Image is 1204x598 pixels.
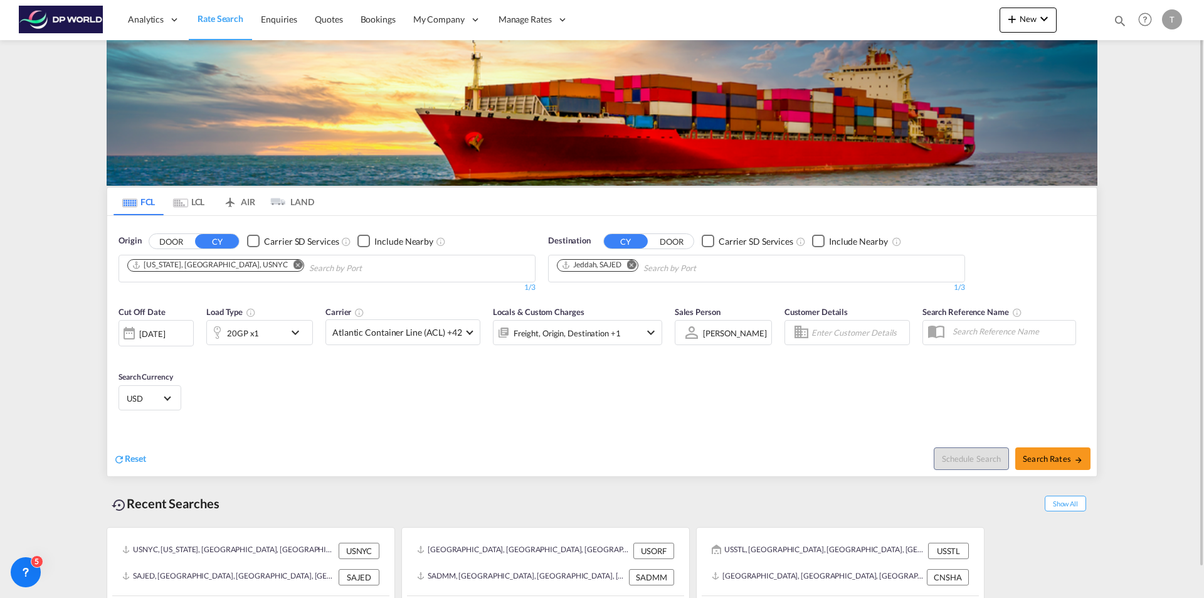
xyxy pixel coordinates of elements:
div: Carrier SD Services [719,235,793,248]
div: [DATE] [139,328,165,339]
md-icon: icon-chevron-down [643,325,658,340]
div: Press delete to remove this chip. [132,260,290,270]
div: SADMM, Ad Dammam, Saudi Arabia, Middle East, Middle East [417,569,626,585]
span: Destination [548,235,591,247]
input: Chips input. [643,259,763,279]
md-tab-item: FCL [114,188,164,215]
span: Search Reference Name [922,307,1022,317]
button: Search Ratesicon-arrow-right [1015,447,1090,470]
span: Quotes [315,14,342,24]
button: Remove [285,260,304,272]
input: Enter Customer Details [811,323,906,342]
span: Atlantic Container Line (ACL) +42 [332,326,462,339]
md-icon: Your search will be saved by the below given name [1012,307,1022,318]
md-icon: icon-plus 400-fg [1005,11,1020,26]
div: CNSHA, Shanghai, China, Greater China & Far East Asia, Asia Pacific [712,569,924,585]
img: c08ca190194411f088ed0f3ba295208c.png [19,6,103,34]
md-checkbox: Checkbox No Ink [812,235,888,248]
span: Show All [1045,496,1086,511]
div: SADMM [629,569,674,585]
span: Search Currency [119,372,173,382]
div: 1/3 [548,282,965,293]
button: CY [195,234,239,248]
div: USSTL, Saint Louis, MO, United States, North America, Americas [712,543,925,559]
md-icon: icon-backup-restore [112,498,127,513]
input: Search Reference Name [946,322,1075,341]
md-icon: Unchecked: Ignores neighbouring ports when fetching rates.Checked : Includes neighbouring ports w... [436,237,446,247]
span: Analytics [128,13,164,26]
div: Help [1134,9,1162,31]
span: Cut Off Date [119,307,166,317]
md-icon: Unchecked: Search for CY (Container Yard) services for all selected carriers.Checked : Search for... [341,237,351,247]
div: 20GP x1 [227,324,259,342]
md-icon: icon-airplane [223,195,238,204]
md-icon: Unchecked: Search for CY (Container Yard) services for all selected carriers.Checked : Search for... [796,237,806,247]
md-icon: icon-refresh [114,454,125,465]
div: T [1162,9,1182,29]
md-icon: icon-information-outline [246,307,256,318]
span: Reset [125,453,146,464]
md-select: Sales Person: Tobin Orillion [702,324,768,342]
md-icon: icon-chevron-down [288,325,309,340]
span: My Company [413,13,465,26]
div: [DATE] [119,320,194,346]
div: Include Nearby [374,235,433,248]
md-chips-wrap: Chips container. Use arrow keys to select chips. [555,255,768,279]
div: Freight Origin Destination Factory Stuffingicon-chevron-down [493,320,662,345]
div: Freight Origin Destination Factory Stuffing [514,324,621,342]
div: 20GP x1icon-chevron-down [206,320,313,345]
div: SAJED, Jeddah, Saudi Arabia, Middle East, Middle East [122,569,335,585]
input: Chips input. [309,259,428,279]
div: SAJED [339,569,379,585]
span: Carrier [325,307,364,317]
md-checkbox: Checkbox No Ink [702,235,793,248]
div: USNYC, New York, NY, United States, North America, Americas [122,543,335,559]
md-icon: The selected Trucker/Carrierwill be displayed in the rate results If the rates are from another f... [354,307,364,318]
md-icon: icon-chevron-down [1037,11,1052,26]
div: USORF, Norfolk, VA, United States, North America, Americas [417,543,630,559]
span: Rate Search [198,13,243,24]
img: LCL+%26+FCL+BACKGROUND.png [107,40,1097,186]
div: CNSHA [927,569,969,585]
div: New York, NY, USNYC [132,260,287,270]
md-tab-item: LCL [164,188,214,215]
button: DOOR [650,234,694,248]
span: Manage Rates [499,13,552,26]
md-pagination-wrapper: Use the left and right arrow keys to navigate between tabs [114,188,314,215]
div: Include Nearby [829,235,888,248]
div: OriginDOOR CY Checkbox No InkUnchecked: Search for CY (Container Yard) services for all selected ... [107,216,1097,476]
div: 1/3 [119,282,536,293]
button: Note: By default Schedule search will only considerorigin ports, destination ports and cut off da... [934,447,1009,470]
button: icon-plus 400-fgNewicon-chevron-down [1000,8,1057,33]
button: DOOR [149,234,193,248]
div: Recent Searches [107,489,224,518]
span: Bookings [361,14,396,24]
div: Press delete to remove this chip. [561,260,624,270]
span: Search Rates [1023,454,1083,464]
md-icon: icon-magnify [1113,14,1127,28]
div: USORF [633,543,674,559]
md-checkbox: Checkbox No Ink [247,235,339,248]
md-chips-wrap: Chips container. Use arrow keys to select chips. [125,255,433,279]
div: icon-refreshReset [114,452,146,466]
span: New [1005,14,1052,24]
div: icon-magnify [1113,14,1127,33]
md-checkbox: Checkbox No Ink [357,235,433,248]
div: Jeddah, SAJED [561,260,621,270]
span: Enquiries [261,14,297,24]
md-select: Select Currency: $ USDUnited States Dollar [125,389,174,407]
md-icon: icon-arrow-right [1074,456,1083,464]
button: CY [604,234,648,248]
span: Help [1134,9,1156,30]
span: Locals & Custom Charges [493,307,584,317]
md-icon: Unchecked: Ignores neighbouring ports when fetching rates.Checked : Includes neighbouring ports w... [892,237,902,247]
md-tab-item: LAND [264,188,314,215]
md-tab-item: AIR [214,188,264,215]
span: Sales Person [675,307,721,317]
span: USD [127,393,162,404]
div: Carrier SD Services [264,235,339,248]
div: [PERSON_NAME] [703,328,767,338]
button: Remove [619,260,638,272]
span: Customer Details [784,307,848,317]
